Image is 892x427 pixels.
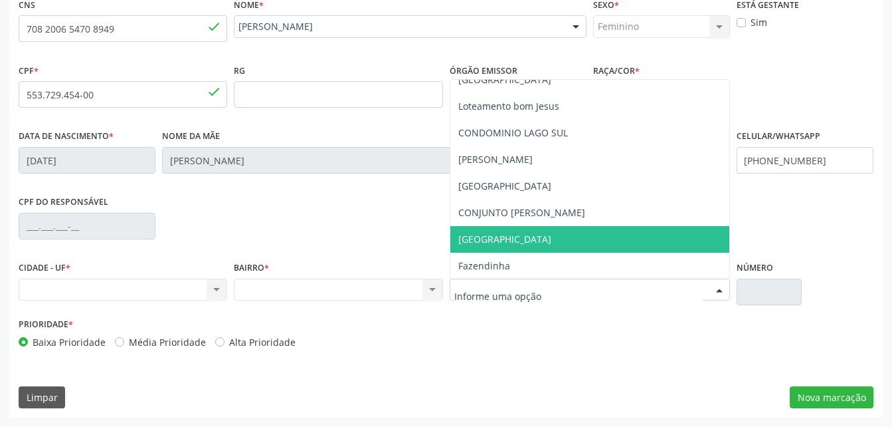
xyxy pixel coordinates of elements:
span: CONJUNTO [PERSON_NAME] [458,206,585,219]
input: ___.___.___-__ [19,213,155,239]
label: RG [234,61,245,81]
input: Informe uma opção [454,283,703,310]
label: BAIRRO [234,258,269,279]
label: Órgão emissor [450,61,517,81]
label: Celular/WhatsApp [737,126,820,147]
label: Alta Prioridade [229,335,296,349]
span: Loteamento bom Jesus [458,100,559,112]
label: CPF do responsável [19,192,108,213]
label: Nome da mãe [162,126,220,147]
label: Prioridade [19,315,73,335]
label: Número [737,258,773,279]
label: Data de nascimento [19,126,114,147]
button: Nova marcação [790,386,873,409]
span: [PERSON_NAME] [458,153,533,166]
span: [GEOGRAPHIC_DATA] [458,73,551,86]
label: CIDADE - UF [19,258,70,279]
span: [PERSON_NAME] [238,20,559,33]
span: done [207,19,221,34]
input: __/__/____ [19,147,155,174]
span: [GEOGRAPHIC_DATA] [458,180,551,192]
span: done [207,84,221,99]
label: Baixa Prioridade [33,335,106,349]
label: CPF [19,61,39,81]
label: Média Prioridade [129,335,206,349]
span: CONDOMINIO LAGO SUL [458,126,568,139]
span: [GEOGRAPHIC_DATA] [458,233,551,245]
label: Raça/cor [593,61,640,81]
input: (__) _____-_____ [737,147,873,174]
label: Sim [751,15,767,29]
span: Fazendinha [458,259,510,272]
